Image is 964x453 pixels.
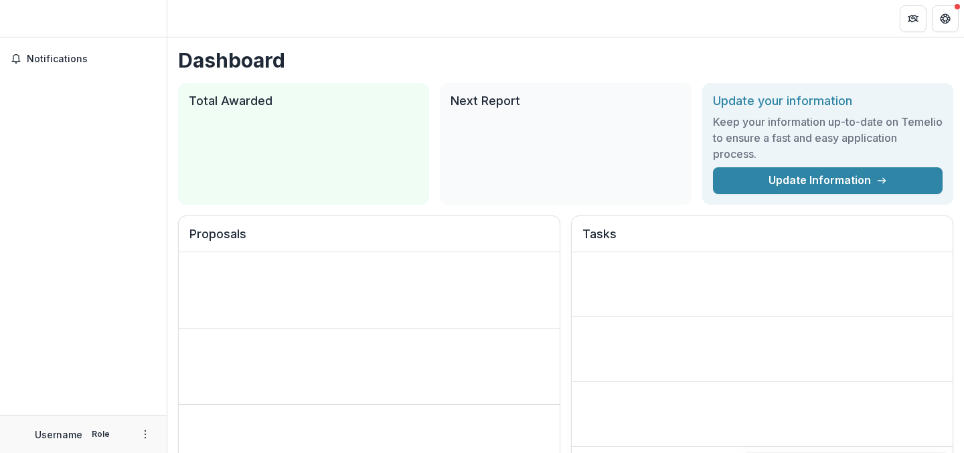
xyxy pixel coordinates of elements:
[713,167,943,194] a: Update Information
[35,428,82,442] p: Username
[713,94,943,108] h2: Update your information
[713,114,943,162] h3: Keep your information up-to-date on Temelio to ensure a fast and easy application process.
[178,48,953,72] h1: Dashboard
[189,94,418,108] h2: Total Awarded
[137,426,153,442] button: More
[5,48,161,70] button: Notifications
[88,428,114,440] p: Role
[932,5,959,32] button: Get Help
[900,5,927,32] button: Partners
[451,94,680,108] h2: Next Report
[27,54,156,65] span: Notifications
[189,227,549,252] h2: Proposals
[582,227,942,252] h2: Tasks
